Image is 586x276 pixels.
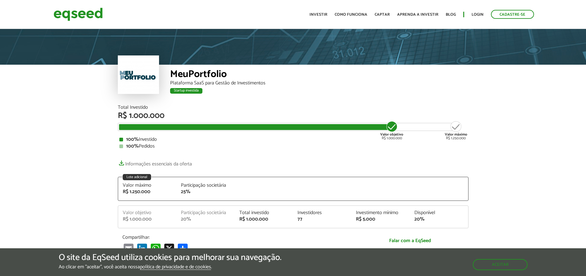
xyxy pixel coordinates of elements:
a: Compartilhar [177,243,189,254]
a: Aprenda a investir [397,13,438,17]
a: Falar com a EqSeed [356,234,464,247]
div: R$ 1.250.000 [445,120,467,140]
div: Participação societária [181,210,230,215]
div: Total investido [239,210,289,215]
h5: O site da EqSeed utiliza cookies para melhorar sua navegação. [59,253,281,262]
div: 20% [414,217,464,222]
div: R$ 1.000.000 [380,120,403,140]
div: MeuPortfolio [170,69,468,81]
a: X [163,243,175,254]
div: Investimento mínimo [356,210,405,215]
strong: Valor máximo [445,132,467,137]
a: Blog [446,13,456,17]
div: R$ 1.000.000 [118,112,468,120]
div: Pedidos [119,144,467,149]
div: Total Investido [118,105,468,110]
a: Email [122,243,135,254]
a: Investir [309,13,327,17]
a: WhatsApp [149,243,162,254]
div: R$ 1.000.000 [239,217,289,222]
a: LinkedIn [136,243,148,254]
div: R$ 1.250.000 [123,189,172,194]
p: Compartilhar: [122,234,347,240]
div: Valor máximo [123,183,172,188]
img: EqSeed [54,6,103,22]
div: Valor objetivo [123,210,172,215]
a: Como funciona [335,13,367,17]
div: 77 [297,217,347,222]
div: 20% [181,217,230,222]
div: Plataforma SaaS para Gestão de Investimentos [170,81,468,86]
div: Lote adicional [123,174,151,180]
a: política de privacidade e de cookies [140,265,211,270]
a: Login [472,13,484,17]
div: Disponível [414,210,464,215]
div: 25% [181,189,230,194]
div: Investidores [297,210,347,215]
div: Investido [119,137,467,142]
a: Informações essenciais da oferta [118,158,192,167]
div: R$ 5.000 [356,217,405,222]
a: Cadastre-se [491,10,534,19]
strong: 100% [126,142,139,150]
button: Aceitar [473,259,528,270]
p: Ao clicar em "aceitar", você aceita nossa . [59,264,281,270]
div: Participação societária [181,183,230,188]
div: R$ 1.000.000 [123,217,172,222]
a: Captar [375,13,390,17]
strong: Valor objetivo [380,132,403,137]
div: Startup investida [170,88,202,94]
strong: 100% [126,135,139,144]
